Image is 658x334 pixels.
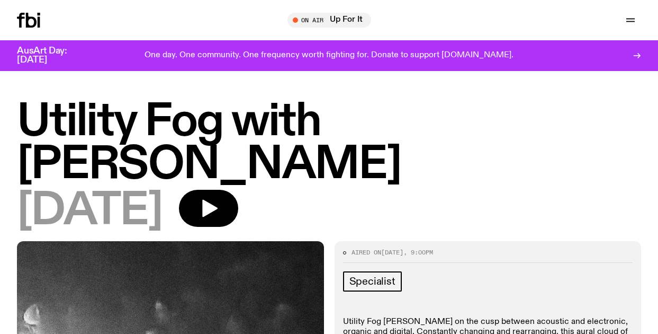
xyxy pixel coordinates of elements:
[17,101,641,187] h1: Utility Fog with [PERSON_NAME]
[145,51,513,60] p: One day. One community. One frequency worth fighting for. Donate to support [DOMAIN_NAME].
[349,276,395,287] span: Specialist
[17,47,85,65] h3: AusArt Day: [DATE]
[17,190,162,233] span: [DATE]
[343,271,402,292] a: Specialist
[381,248,403,257] span: [DATE]
[351,248,381,257] span: Aired on
[403,248,433,257] span: , 9:00pm
[287,13,371,28] button: On AirUp For It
